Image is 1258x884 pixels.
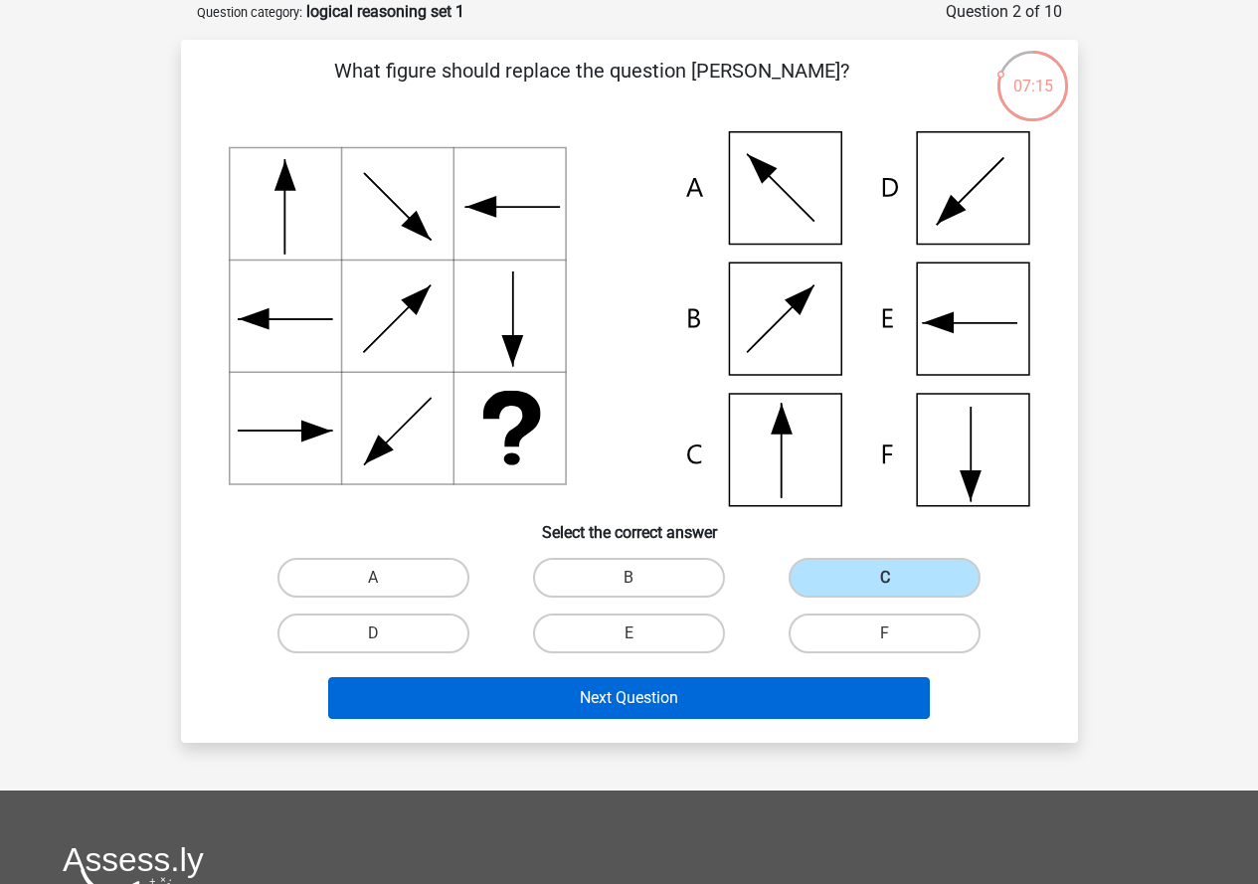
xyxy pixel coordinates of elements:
h6: Select the correct answer [213,507,1046,542]
label: F [789,614,981,653]
strong: logical reasoning set 1 [306,2,464,21]
button: Next Question [328,677,930,719]
div: 07:15 [995,49,1070,98]
label: B [533,558,725,598]
small: Question category: [197,5,302,20]
label: E [533,614,725,653]
label: A [277,558,469,598]
label: D [277,614,469,653]
p: What figure should replace the question [PERSON_NAME]? [213,56,972,115]
label: C [789,558,981,598]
